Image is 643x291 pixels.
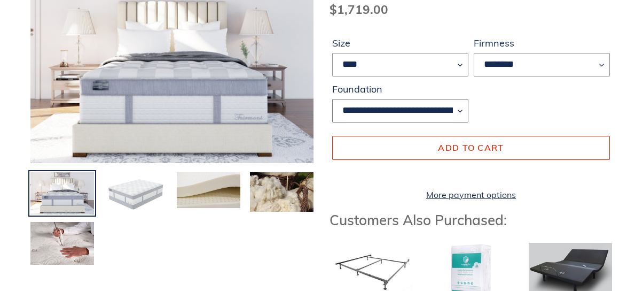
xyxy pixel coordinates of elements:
[330,212,613,228] h3: Customers Also Purchased:
[438,142,504,153] span: Add to cart
[332,188,610,201] a: More payment options
[176,171,241,209] img: Load image into Gallery viewer, natural-talalay-latex-comfort-layers
[332,82,468,96] label: Foundation
[474,36,610,50] label: Firmness
[330,2,388,17] span: $1,719.00
[249,171,315,213] img: Load image into Gallery viewer, Organic-wool-in-basket
[29,221,95,266] img: Load image into Gallery viewer, Hand-tufting-process
[103,171,168,216] img: Load image into Gallery viewer, Fairmont-euro-top-mattress-angled-view
[332,136,610,159] button: Add to cart
[29,171,95,216] img: Load image into Gallery viewer, Fairmont-euro-top-talalay-latex-hybrid-mattress-and-foundation
[332,36,468,50] label: Size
